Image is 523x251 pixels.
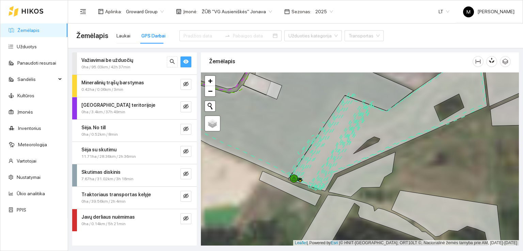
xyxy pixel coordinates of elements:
[463,9,514,14] span: [PERSON_NAME]
[81,57,133,63] strong: Važiavimai be užduočių
[72,75,197,97] div: Mineralinių trąšų barstymas0.42ha / 0.06km / 3mineye-invisible
[295,240,307,245] a: Leaflet
[126,6,164,17] span: Groward Group
[17,93,34,98] a: Kultūros
[473,56,484,67] button: column-width
[76,30,108,41] span: Žemėlapis
[17,109,33,115] a: Įmonės
[183,126,189,133] span: eye-invisible
[81,80,144,85] strong: Mineralinių trąšų barstymas
[180,191,191,202] button: eye-invisible
[81,169,121,175] strong: Skutimas diskinis
[17,158,36,164] a: Vartotojai
[183,216,189,222] span: eye-invisible
[17,72,56,86] span: Sandėlis
[72,97,197,119] div: [GEOGRAPHIC_DATA] teritorijoje0ha / 3.4km / 37h 49mineye-invisible
[18,125,41,131] a: Inventorius
[180,168,191,179] button: eye-invisible
[180,56,191,67] button: eye
[315,6,333,17] span: 2025
[209,52,473,71] div: Žemėlapis
[80,9,86,15] span: menu-fold
[116,32,130,39] div: Laukai
[183,171,189,178] span: eye-invisible
[205,86,215,96] a: Zoom out
[473,59,483,64] span: column-width
[81,131,118,138] span: 0ha / 0.52km / 8min
[205,76,215,86] a: Zoom in
[293,240,519,246] div: | Powered by © HNIT-[GEOGRAPHIC_DATA]; ORT10LT ©, Nacionalinė žemės tarnyba prie AM, [DATE]-[DATE]
[72,209,197,231] div: Javų derliaus nuėmimas0ha / 0.14km / 5h 21mineye-invisible
[81,147,116,152] strong: Sėja su skutimu
[180,213,191,224] button: eye-invisible
[81,64,130,70] span: 0ha / 95.03km / 42h 37min
[202,6,272,17] span: ŽŪB "VG Ausieniškės" Jonava
[76,5,90,18] button: menu-fold
[105,8,122,15] span: Aplinka :
[81,198,126,205] span: 0ha / 39.56km / 2h 4min
[183,104,189,110] span: eye-invisible
[439,6,449,17] span: LT
[17,191,45,196] a: Ūkio analitika
[170,59,175,65] span: search
[291,8,311,15] span: Sezonas :
[167,56,178,67] button: search
[176,9,181,14] span: shop
[17,174,41,180] a: Nustatymai
[72,164,197,186] div: Skutimas diskinis7.67ha / 31.02km / 3h 18mineye-invisible
[81,125,106,130] strong: Sėja. No till
[81,176,133,182] span: 7.67ha / 31.02km / 3h 18min
[18,142,47,147] a: Meteorologija
[81,102,155,108] strong: [GEOGRAPHIC_DATA] teritorijoje
[72,120,197,142] div: Sėja. No till0ha / 0.52km / 8mineye-invisible
[183,8,197,15] span: Įmonė :
[72,52,197,74] div: Važiavimai be užduočių0ha / 95.03km / 42h 37minsearcheye
[141,32,165,39] div: GPS Darbai
[225,33,230,38] span: swap-right
[205,116,220,131] a: Layers
[81,192,151,197] strong: Traktoriaus transportas kelyje
[331,240,338,245] a: Esri
[284,9,290,14] span: calendar
[17,207,26,213] a: PPIS
[180,146,191,157] button: eye-invisible
[184,32,222,39] input: Pradžios data
[180,124,191,135] button: eye-invisible
[466,6,471,17] span: M
[81,214,135,220] strong: Javų derliaus nuėmimas
[183,149,189,155] span: eye-invisible
[17,60,56,66] a: Panaudoti resursai
[183,81,189,88] span: eye-invisible
[339,240,340,245] span: |
[225,33,230,38] span: to
[180,79,191,90] button: eye-invisible
[233,32,271,39] input: Pabaigos data
[81,109,125,115] span: 0ha / 3.4km / 37h 49min
[81,86,123,93] span: 0.42ha / 0.06km / 3min
[205,101,215,111] button: Initiate a new search
[180,101,191,112] button: eye-invisible
[98,9,104,14] span: layout
[208,77,212,85] span: +
[72,187,197,209] div: Traktoriaus transportas kelyje0ha / 39.56km / 2h 4mineye-invisible
[81,153,136,160] span: 11.71ha / 28.36km / 2h 36min
[72,142,197,164] div: Sėja su skutimu11.71ha / 28.36km / 2h 36mineye-invisible
[183,193,189,200] span: eye-invisible
[183,59,189,65] span: eye
[17,28,39,33] a: Žemėlapis
[17,44,37,49] a: Užduotys
[208,87,212,95] span: −
[81,221,126,227] span: 0ha / 0.14km / 5h 21min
